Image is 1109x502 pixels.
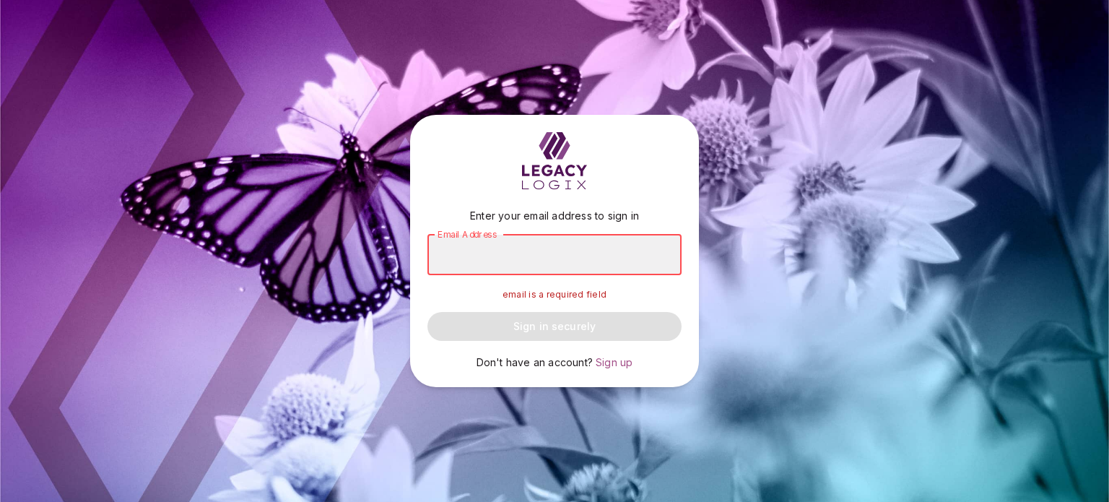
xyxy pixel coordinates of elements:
[438,228,497,239] span: Email Address
[596,355,632,370] a: Sign up
[596,356,632,368] span: Sign up
[470,209,639,222] span: Enter your email address to sign in
[477,356,593,368] span: Don't have an account?
[427,289,682,300] p: email is a required field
